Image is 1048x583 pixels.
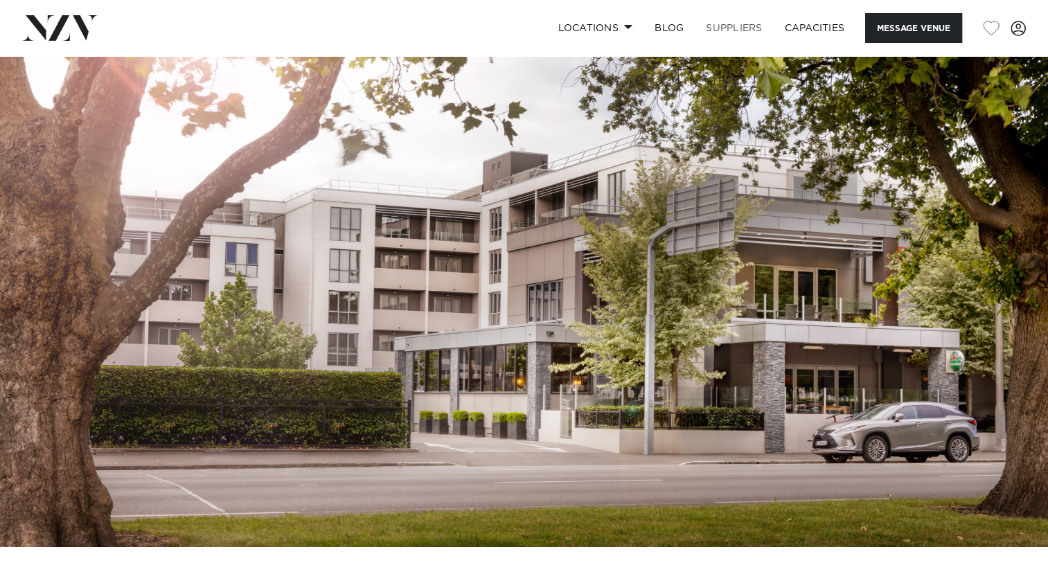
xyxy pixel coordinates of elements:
a: SUPPLIERS [695,13,773,43]
a: Capacities [774,13,856,43]
img: nzv-logo.png [22,15,98,40]
button: Message Venue [865,13,962,43]
a: Locations [547,13,643,43]
a: BLOG [643,13,695,43]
